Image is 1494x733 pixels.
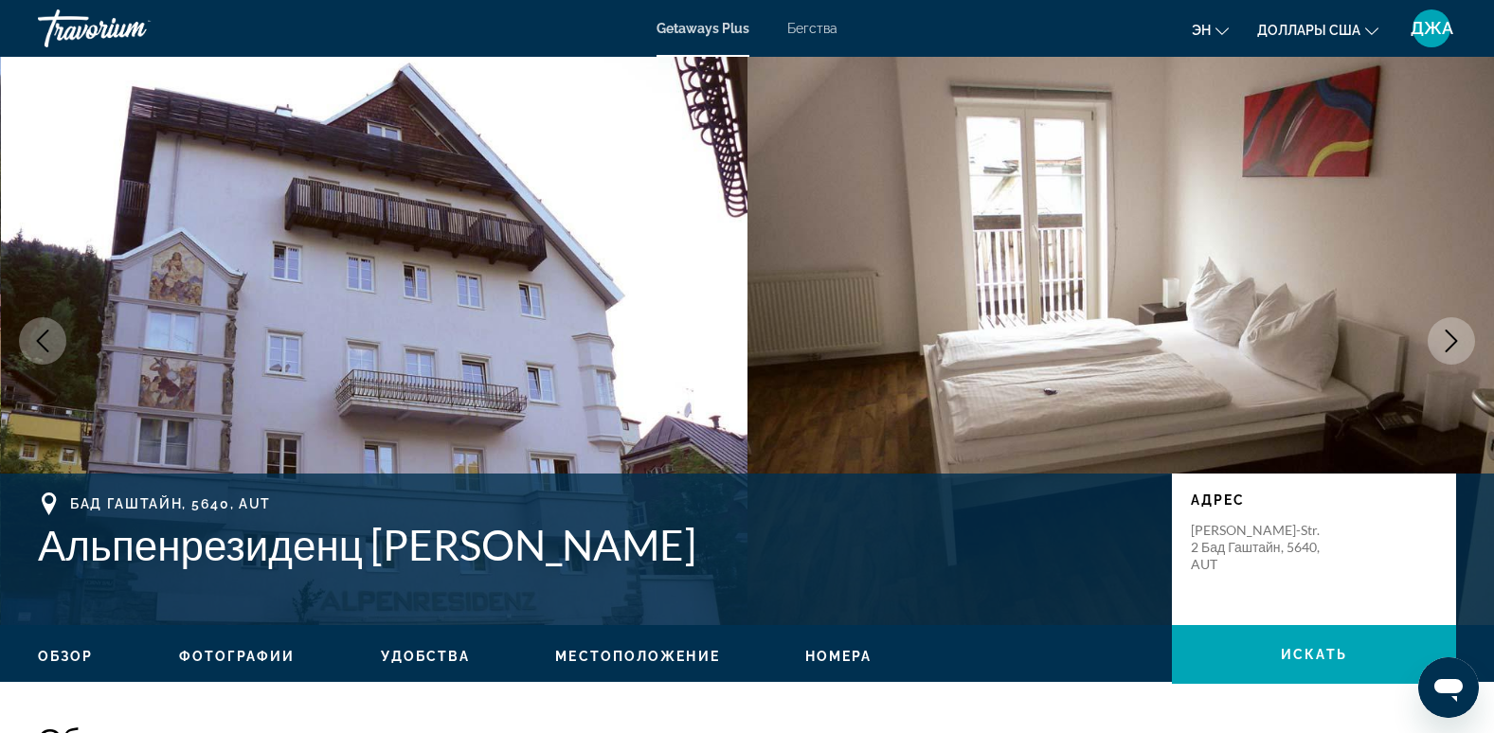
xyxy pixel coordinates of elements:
[805,649,873,664] span: Номера
[179,649,296,664] span: Фотографии
[38,4,227,53] a: Травориум
[1257,16,1378,44] button: Изменить валюту
[381,649,471,664] span: Удобства
[1418,657,1479,718] iframe: Кнопка запуска окна обмена сообщениями
[1192,16,1229,44] button: Изменение языка
[805,648,873,665] button: Номера
[1411,19,1453,38] span: ДЖА
[555,648,719,665] button: Местоположение
[381,648,471,665] button: Удобства
[1191,492,1437,508] p: Адрес
[555,649,719,664] span: Местоположение
[1191,522,1342,573] p: [PERSON_NAME]-Str. 2 Бад Гаштайн, 5640, AUT
[70,496,271,511] span: Бад Гаштайн, 5640, AUT
[38,520,1153,569] h1: Альпенрезиденц [PERSON_NAME]
[1257,23,1360,38] span: Доллары США
[1192,23,1211,38] span: эн
[1281,647,1347,662] span: Искать
[1172,625,1456,684] button: Искать
[38,648,94,665] button: Обзор
[38,649,94,664] span: Обзор
[179,648,296,665] button: Фотографии
[1428,317,1475,365] button: Следующее изображение
[1407,9,1456,48] button: Пользовательское меню
[657,21,749,36] a: Getaways Plus
[19,317,66,365] button: Предыдущее изображение
[787,21,837,36] a: Бегства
